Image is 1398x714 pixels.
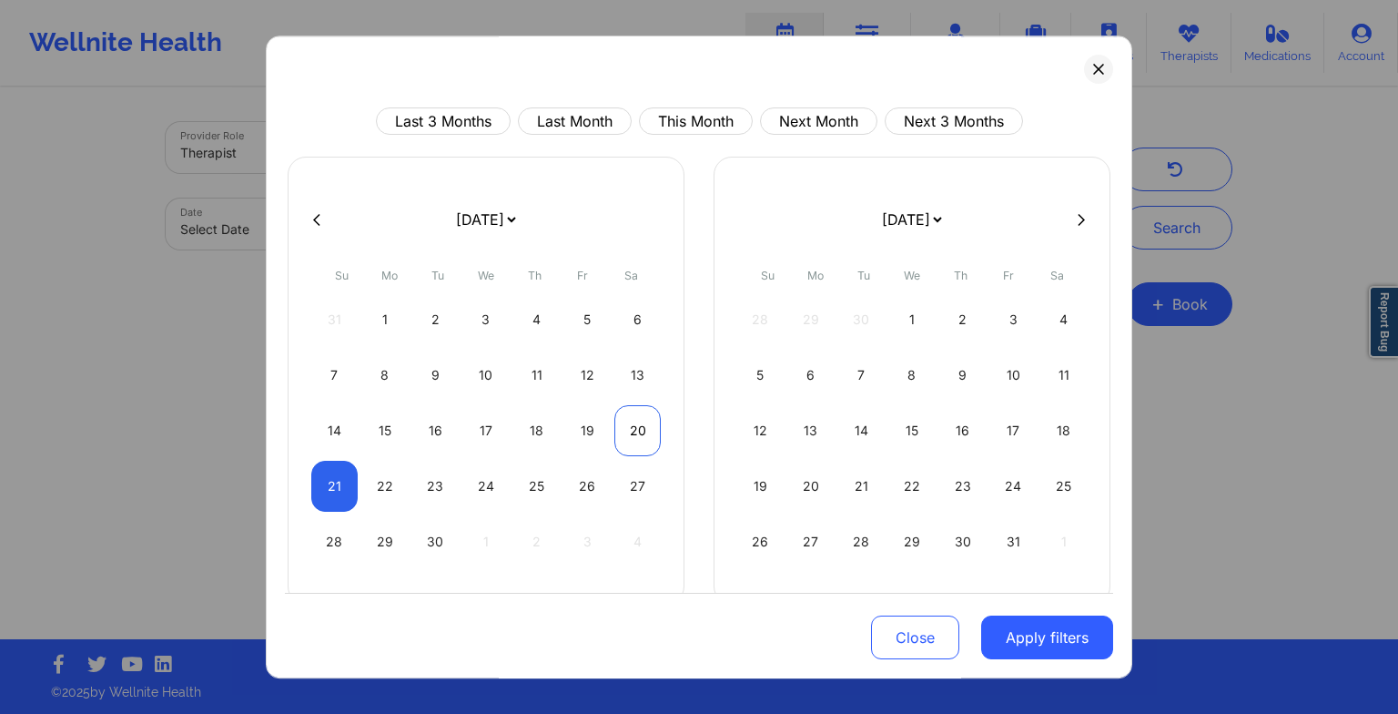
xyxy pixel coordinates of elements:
div: Tue Sep 16 2025 [412,405,459,456]
div: Fri Sep 12 2025 [564,350,611,401]
div: Sat Sep 06 2025 [614,294,661,345]
abbr: Saturday [1050,269,1064,282]
div: Fri Oct 10 2025 [990,350,1037,401]
div: Wed Sep 17 2025 [463,405,510,456]
div: Wed Sep 24 2025 [463,461,510,512]
div: Sun Sep 14 2025 [311,405,358,456]
div: Tue Sep 09 2025 [412,350,459,401]
div: Fri Sep 05 2025 [564,294,611,345]
div: Thu Oct 02 2025 [939,294,986,345]
div: Thu Oct 16 2025 [939,405,986,456]
div: Thu Sep 25 2025 [513,461,560,512]
abbr: Thursday [528,269,542,282]
div: Fri Oct 17 2025 [990,405,1037,456]
div: Fri Oct 24 2025 [990,461,1037,512]
abbr: Monday [381,269,398,282]
div: Tue Oct 21 2025 [838,461,885,512]
abbr: Friday [577,269,588,282]
div: Wed Oct 15 2025 [889,405,936,456]
div: Wed Sep 10 2025 [463,350,510,401]
div: Fri Sep 19 2025 [564,405,611,456]
div: Sat Sep 20 2025 [614,405,661,456]
div: Tue Sep 23 2025 [412,461,459,512]
div: Sun Oct 19 2025 [737,461,784,512]
div: Thu Sep 04 2025 [513,294,560,345]
div: Mon Oct 27 2025 [788,516,835,567]
div: Sat Sep 13 2025 [614,350,661,401]
div: Mon Sep 15 2025 [362,405,409,456]
div: Sun Oct 05 2025 [737,350,784,401]
div: Thu Oct 30 2025 [939,516,986,567]
abbr: Sunday [335,269,349,282]
div: Sun Sep 07 2025 [311,350,358,401]
div: Sun Oct 12 2025 [737,405,784,456]
button: This Month [639,107,753,135]
div: Tue Oct 28 2025 [838,516,885,567]
button: Next 3 Months [885,107,1023,135]
div: Sat Oct 25 2025 [1040,461,1087,512]
button: Next Month [760,107,877,135]
div: Mon Oct 20 2025 [788,461,835,512]
button: Close [871,616,959,659]
div: Sun Sep 21 2025 [311,461,358,512]
div: Mon Sep 08 2025 [362,350,409,401]
div: Wed Oct 29 2025 [889,516,936,567]
div: Thu Sep 11 2025 [513,350,560,401]
abbr: Friday [1003,269,1014,282]
div: Sun Sep 28 2025 [311,516,358,567]
div: Sat Oct 18 2025 [1040,405,1087,456]
div: Sat Oct 04 2025 [1040,294,1087,345]
abbr: Saturday [624,269,638,282]
div: Wed Oct 22 2025 [889,461,936,512]
div: Wed Sep 03 2025 [463,294,510,345]
abbr: Tuesday [857,269,870,282]
abbr: Wednesday [478,269,494,282]
button: Apply filters [981,616,1113,659]
div: Tue Oct 14 2025 [838,405,885,456]
div: Sun Oct 26 2025 [737,516,784,567]
button: Last Month [518,107,632,135]
div: Sat Oct 11 2025 [1040,350,1087,401]
div: Tue Oct 07 2025 [838,350,885,401]
div: Wed Oct 08 2025 [889,350,936,401]
button: Last 3 Months [376,107,511,135]
div: Wed Oct 01 2025 [889,294,936,345]
div: Mon Oct 13 2025 [788,405,835,456]
div: Mon Sep 29 2025 [362,516,409,567]
div: Sat Sep 27 2025 [614,461,661,512]
abbr: Sunday [761,269,775,282]
div: Mon Sep 22 2025 [362,461,409,512]
abbr: Wednesday [904,269,920,282]
abbr: Thursday [954,269,967,282]
div: Fri Oct 31 2025 [990,516,1037,567]
abbr: Monday [807,269,824,282]
div: Fri Oct 03 2025 [990,294,1037,345]
div: Tue Sep 02 2025 [412,294,459,345]
div: Mon Oct 06 2025 [788,350,835,401]
div: Tue Sep 30 2025 [412,516,459,567]
div: Thu Oct 09 2025 [939,350,986,401]
div: Thu Oct 23 2025 [939,461,986,512]
div: Thu Sep 18 2025 [513,405,560,456]
div: Mon Sep 01 2025 [362,294,409,345]
abbr: Tuesday [431,269,444,282]
div: Fri Sep 26 2025 [564,461,611,512]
